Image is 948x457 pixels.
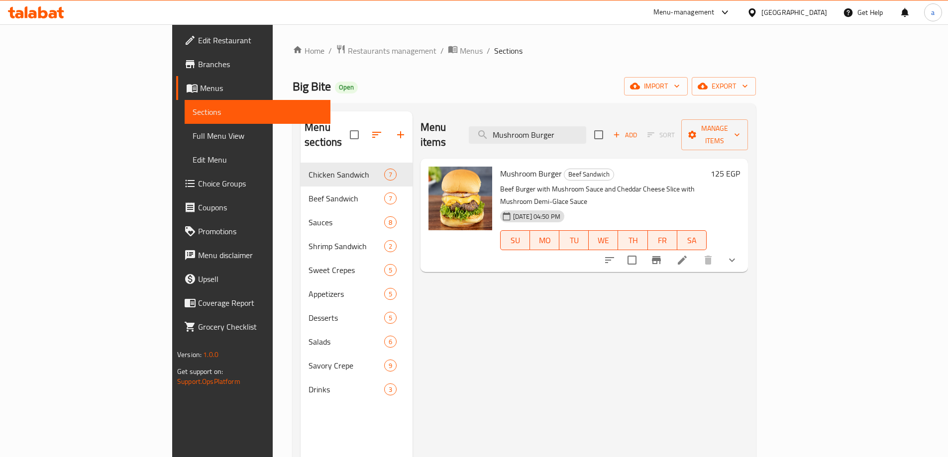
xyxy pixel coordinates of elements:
[609,127,641,143] button: Add
[198,225,322,237] span: Promotions
[198,297,322,309] span: Coverage Report
[384,192,397,204] div: items
[534,233,555,248] span: MO
[193,154,322,166] span: Edit Menu
[641,127,681,143] span: Select section first
[309,360,384,371] span: Savory Crepe
[696,248,720,272] button: delete
[622,233,643,248] span: TH
[301,258,413,282] div: Sweet Crepes5
[309,336,384,348] span: Salads
[344,124,365,145] span: Select all sections
[385,289,396,299] span: 5
[385,218,396,227] span: 8
[653,6,715,18] div: Menu-management
[177,375,240,388] a: Support.OpsPlatform
[677,230,707,250] button: SA
[593,233,614,248] span: WE
[389,123,413,147] button: Add section
[648,230,677,250] button: FR
[198,273,322,285] span: Upsell
[176,291,330,315] a: Coverage Report
[200,82,322,94] span: Menus
[384,360,397,371] div: items
[198,178,322,189] span: Choice Groups
[176,219,330,243] a: Promotions
[309,192,384,204] span: Beef Sandwich
[198,34,322,46] span: Edit Restaurant
[622,250,642,271] span: Select to update
[692,77,756,95] button: export
[176,52,330,76] a: Branches
[681,233,703,248] span: SA
[177,348,202,361] span: Version:
[676,254,688,266] a: Edit menu item
[384,288,397,300] div: items
[500,166,562,181] span: Mushroom Burger
[193,106,322,118] span: Sections
[588,124,609,145] span: Select section
[198,58,322,70] span: Branches
[681,119,748,150] button: Manage items
[385,194,396,203] span: 7
[301,163,413,186] div: Chicken Sandwich7
[185,124,330,148] a: Full Menu View
[384,216,397,228] div: items
[487,45,490,57] li: /
[176,267,330,291] a: Upsell
[385,242,396,251] span: 2
[335,83,358,91] span: Open
[469,126,586,144] input: search
[309,216,384,228] span: Sauces
[612,129,638,141] span: Add
[185,100,330,124] a: Sections
[176,172,330,195] a: Choice Groups
[384,264,397,276] div: items
[761,7,827,18] div: [GEOGRAPHIC_DATA]
[193,130,322,142] span: Full Menu View
[598,248,622,272] button: sort-choices
[726,254,738,266] svg: Show Choices
[700,80,748,92] span: export
[309,383,384,395] div: Drinks
[301,186,413,210] div: Beef Sandwich7
[384,383,397,395] div: items
[559,230,589,250] button: TU
[385,361,396,370] span: 9
[385,170,396,180] span: 7
[385,385,396,394] span: 3
[309,312,384,324] div: Desserts
[689,122,740,147] span: Manage items
[632,80,680,92] span: import
[385,266,396,275] span: 5
[564,169,614,181] div: Beef Sandwich
[176,243,330,267] a: Menu disclaimer
[348,45,436,57] span: Restaurants management
[198,201,322,213] span: Coupons
[309,240,384,252] span: Shrimp Sandwich
[309,288,384,300] div: Appetizers
[624,77,688,95] button: import
[384,312,397,324] div: items
[385,313,396,323] span: 5
[384,169,397,181] div: items
[185,148,330,172] a: Edit Menu
[198,321,322,333] span: Grocery Checklist
[309,264,384,276] span: Sweet Crepes
[440,45,444,57] li: /
[448,44,483,57] a: Menus
[460,45,483,57] span: Menus
[385,337,396,347] span: 6
[176,195,330,219] a: Coupons
[421,120,457,150] h2: Menu items
[931,7,935,18] span: a
[309,169,384,181] span: Chicken Sandwich
[609,127,641,143] span: Add item
[505,233,526,248] span: SU
[711,167,740,181] h6: 125 EGP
